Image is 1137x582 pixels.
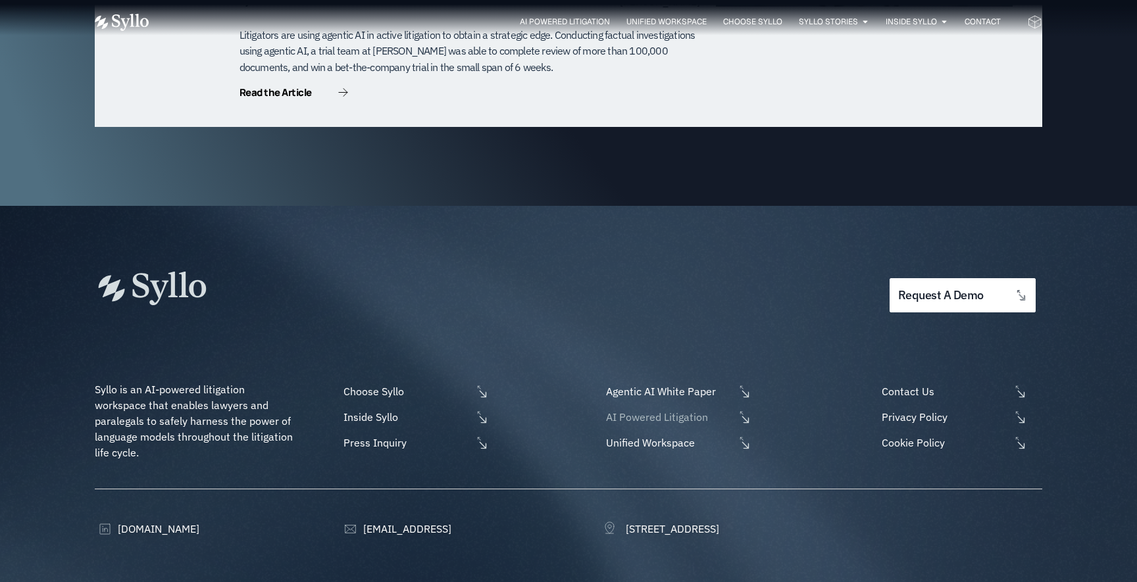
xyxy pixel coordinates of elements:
[240,87,348,101] a: Read the Article
[340,521,451,537] a: [EMAIL_ADDRESS]
[603,383,734,399] span: Agentic AI White Paper
[340,383,489,399] a: Choose Syllo
[340,435,489,450] a: Press Inquiry
[890,278,1036,313] a: request a demo
[626,16,707,28] a: Unified Workspace
[622,521,719,537] span: [STREET_ADDRESS]
[603,409,734,425] span: AI Powered Litigation
[340,383,472,399] span: Choose Syllo
[95,521,199,537] a: [DOMAIN_NAME]
[340,409,472,425] span: Inside Syllo
[878,435,1010,450] span: Cookie Policy
[965,16,1001,28] a: Contact
[886,16,937,28] a: Inside Syllo
[603,409,751,425] a: AI Powered Litigation
[878,383,1010,399] span: Contact Us
[340,435,472,450] span: Press Inquiry
[240,87,312,97] span: Read the Article
[175,16,1001,28] div: Menu Toggle
[603,435,751,450] a: Unified Workspace
[878,409,1042,425] a: Privacy Policy
[878,409,1010,425] span: Privacy Policy
[603,521,719,537] a: [STREET_ADDRESS]
[898,289,984,302] span: request a demo
[603,383,751,399] a: Agentic AI White Paper
[603,435,734,450] span: Unified Workspace
[878,383,1042,399] a: Contact Us
[723,16,782,28] a: Choose Syllo
[360,521,451,537] span: [EMAIL_ADDRESS]
[799,16,858,28] a: Syllo Stories
[95,383,295,459] span: Syllo is an AI-powered litigation workspace that enables lawyers and paralegals to safely harness...
[114,521,199,537] span: [DOMAIN_NAME]
[95,14,149,31] img: Vector
[340,409,489,425] a: Inside Syllo
[520,16,610,28] a: AI Powered Litigation
[240,27,700,76] div: Litigators are using agentic AI in active litigation to obtain a strategic edge. Conducting factu...
[878,435,1042,450] a: Cookie Policy
[175,16,1001,28] nav: Menu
